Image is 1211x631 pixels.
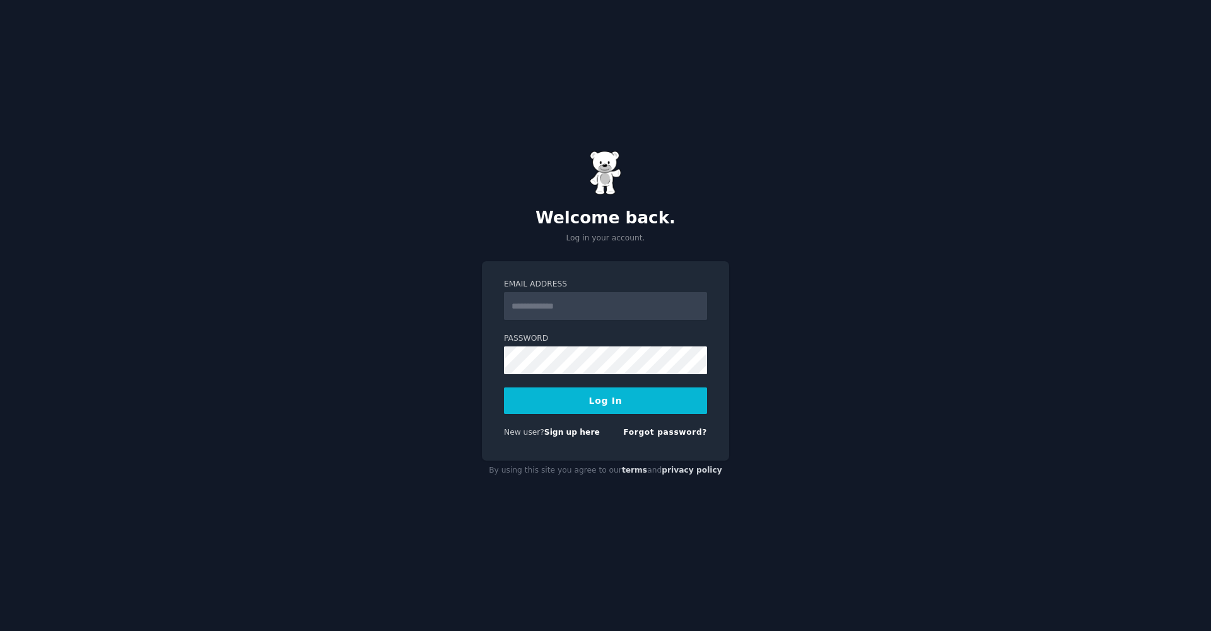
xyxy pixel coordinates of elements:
label: Email Address [504,279,707,290]
p: Log in your account. [482,233,729,244]
label: Password [504,333,707,345]
h2: Welcome back. [482,208,729,228]
span: New user? [504,428,544,437]
div: By using this site you agree to our and [482,461,729,481]
a: Sign up here [544,428,600,437]
a: privacy policy [662,466,722,475]
button: Log In [504,387,707,414]
img: Gummy Bear [590,151,621,195]
a: Forgot password? [623,428,707,437]
a: terms [622,466,647,475]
